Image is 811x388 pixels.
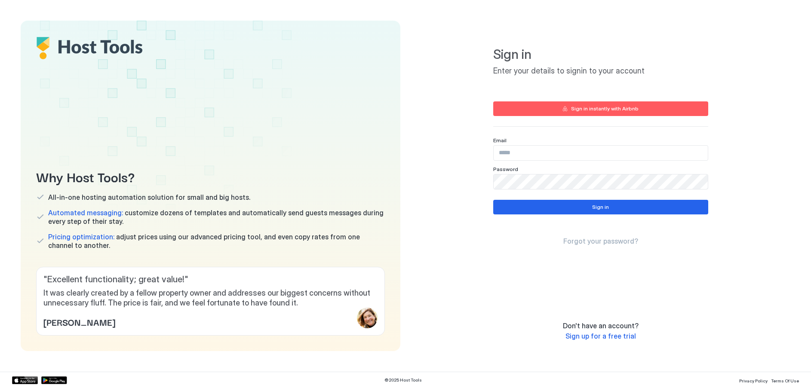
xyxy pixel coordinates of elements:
[48,208,385,226] span: customize dozens of templates and automatically send guests messages during every step of their s...
[771,378,799,383] span: Terms Of Use
[493,101,708,116] button: Sign in instantly with Airbnb
[494,146,708,160] input: Input Field
[592,203,609,211] div: Sign in
[48,193,250,202] span: All-in-one hosting automation solution for small and big hosts.
[563,321,639,330] span: Don't have an account?
[565,332,636,341] a: Sign up for a free trial
[41,376,67,384] a: Google Play Store
[493,66,708,76] span: Enter your details to signin to your account
[563,237,638,246] a: Forgot your password?
[43,288,378,308] span: It was clearly created by a fellow property owner and addresses our biggest concerns without unne...
[384,377,422,383] span: © 2025 Host Tools
[739,378,768,383] span: Privacy Policy
[739,376,768,385] a: Privacy Policy
[493,46,708,63] span: Sign in
[48,232,385,250] span: adjust prices using our advanced pricing tool, and even copy rates from one channel to another.
[771,376,799,385] a: Terms Of Use
[12,376,38,384] a: App Store
[43,315,115,328] span: [PERSON_NAME]
[493,166,518,172] span: Password
[43,274,378,285] span: " Excellent functionality; great value! "
[571,105,639,113] div: Sign in instantly with Airbnb
[493,200,708,214] button: Sign in
[48,208,123,217] span: Automated messaging:
[36,167,385,186] span: Why Host Tools?
[48,232,114,241] span: Pricing optimization:
[493,137,507,144] span: Email
[494,174,708,189] input: Input Field
[357,308,378,328] div: profile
